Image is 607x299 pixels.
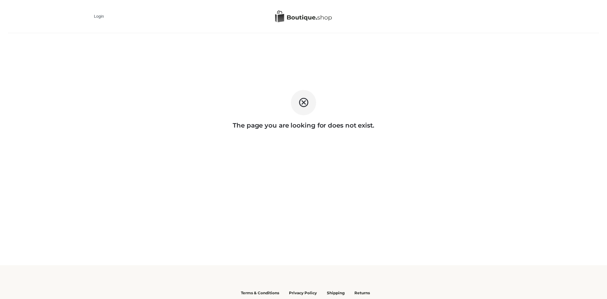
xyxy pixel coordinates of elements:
img: Boutique Shop [275,10,332,23]
h3: The page you are looking for does not exist. [6,122,601,129]
span: Shipping [327,290,345,295]
a: Returns [354,289,370,296]
a: Shipping [327,289,345,296]
span: Privacy Policy [289,290,317,295]
span: Returns [354,290,370,295]
a: Login [94,14,104,19]
span: Terms & Conditions [241,290,279,295]
a: Terms & Conditions [241,289,279,296]
a: Privacy Policy [289,289,317,296]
